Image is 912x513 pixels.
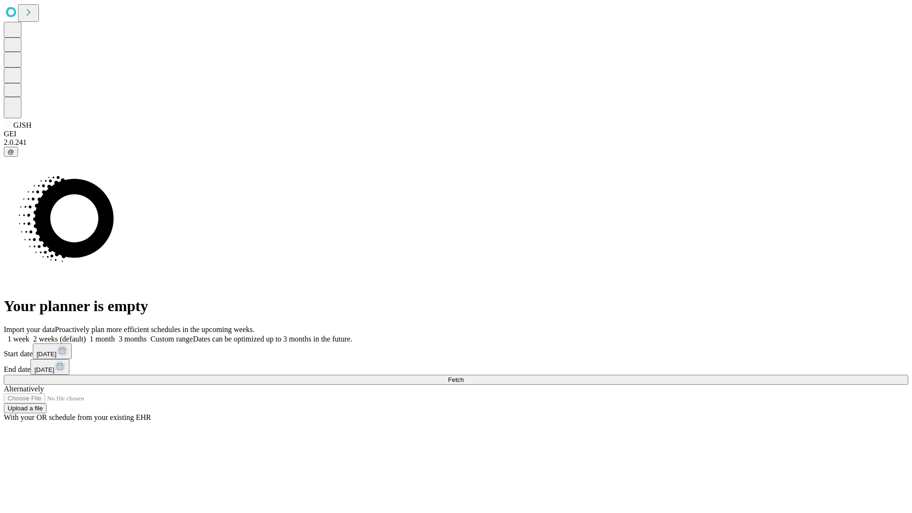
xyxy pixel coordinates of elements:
button: @ [4,147,18,157]
span: @ [8,148,14,155]
div: Start date [4,343,908,359]
span: Dates can be optimized up to 3 months in the future. [193,335,352,343]
span: 1 month [90,335,115,343]
div: End date [4,359,908,375]
button: Upload a file [4,403,47,413]
span: [DATE] [34,366,54,373]
span: 2 weeks (default) [33,335,86,343]
span: 3 months [119,335,147,343]
span: Custom range [151,335,193,343]
span: Alternatively [4,385,44,393]
span: 1 week [8,335,29,343]
div: 2.0.241 [4,138,908,147]
h1: Your planner is empty [4,297,908,315]
button: [DATE] [30,359,69,375]
span: Import your data [4,325,55,333]
span: [DATE] [37,351,57,358]
button: Fetch [4,375,908,385]
span: Fetch [448,376,464,383]
span: Proactively plan more efficient schedules in the upcoming weeks. [55,325,255,333]
span: GJSH [13,121,31,129]
button: [DATE] [33,343,72,359]
div: GEI [4,130,908,138]
span: With your OR schedule from your existing EHR [4,413,151,421]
